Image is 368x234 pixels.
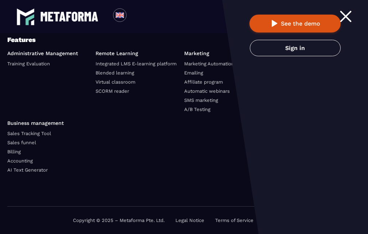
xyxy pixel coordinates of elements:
[215,218,253,223] a: Terms of Service
[184,88,230,94] a: Automatic webinars
[184,79,223,85] a: Affiliate program
[96,79,135,85] a: Virtual classroom
[73,218,164,223] p: Copyright © 2025 – Metaforma Pte. Ltd.
[7,158,33,164] a: Accounting
[7,167,48,173] a: AI Text Generator
[7,120,134,126] p: Business management
[7,35,272,45] p: Features
[40,12,98,21] img: logo
[96,61,177,66] a: Integrated LMS E-learning platform
[7,61,50,66] a: Training Evaluation
[127,8,144,24] div: Search for option
[133,12,138,21] input: Search for option
[184,70,203,76] a: Emailing
[115,11,124,20] img: en
[184,61,234,66] a: Marketing Automation
[96,70,134,76] a: Blended learning
[250,40,341,56] a: Sign in
[270,19,279,28] img: play
[184,107,210,112] a: A/B Testing
[184,50,267,56] p: Marketing
[7,140,36,145] a: Sales funnel
[7,50,90,56] p: Administrative Management
[7,149,21,154] a: Billing
[184,97,218,103] a: SMS marketing
[175,218,204,223] a: Legal Notice
[96,50,178,56] p: Remote Learning
[16,8,35,26] img: logo
[96,88,129,94] a: SCORM reader
[249,15,341,32] button: See the demo
[7,131,51,136] a: Sales Tracking Tool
